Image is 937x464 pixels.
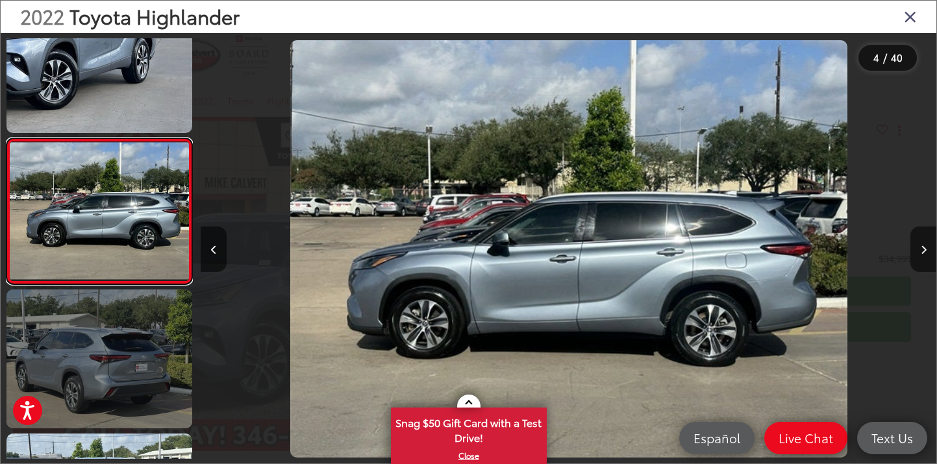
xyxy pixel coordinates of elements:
span: 4 [873,50,879,64]
a: Text Us [857,422,927,454]
button: Next image [910,226,936,272]
img: 2022 Toyota Highlander XLE [8,143,191,280]
a: Live Chat [764,422,847,454]
a: Español [679,422,755,454]
i: Close gallery [904,8,917,25]
span: / [882,53,888,62]
span: Toyota Highlander [69,2,240,30]
div: 2022 Toyota Highlander XLE 3 [201,40,937,458]
span: Español [687,430,747,446]
span: Snag $50 Gift Card with a Test Drive! [392,409,545,448]
span: Text Us [865,430,919,446]
button: Previous image [201,226,227,272]
span: Live Chat [772,430,840,446]
span: 40 [891,50,903,64]
span: 2022 [20,2,64,30]
img: 2022 Toyota Highlander XLE [290,40,847,458]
